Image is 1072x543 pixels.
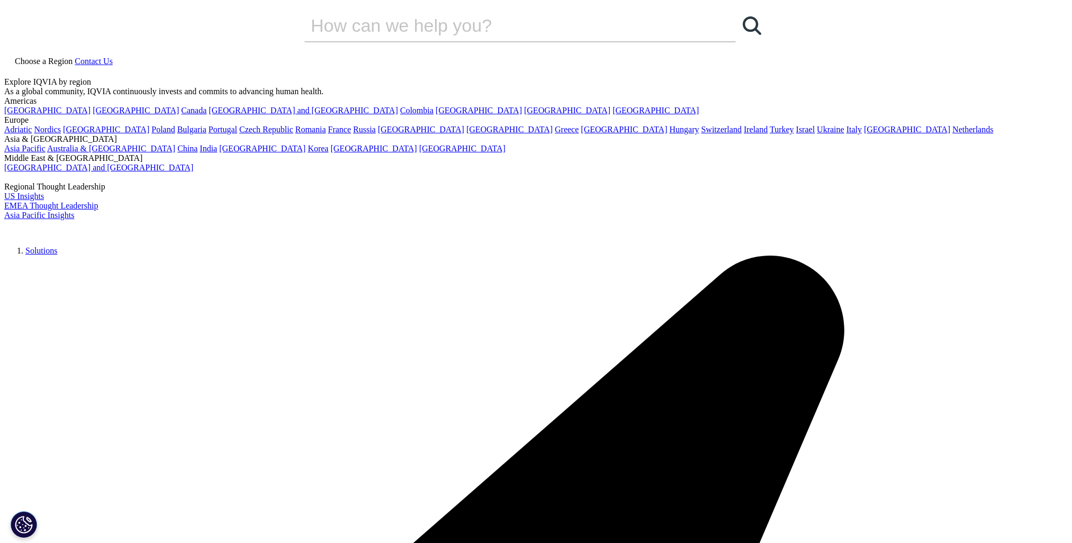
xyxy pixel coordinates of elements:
a: Czech Republic [239,125,293,134]
a: Ukraine [817,125,844,134]
a: [GEOGRAPHIC_DATA] [4,106,91,115]
div: Americas [4,96,1068,106]
a: [GEOGRAPHIC_DATA] [436,106,522,115]
a: [GEOGRAPHIC_DATA] [612,106,699,115]
a: Solutions [25,246,57,255]
input: Search [304,10,706,41]
a: [GEOGRAPHIC_DATA] [864,125,950,134]
a: Switzerland [701,125,741,134]
img: IQVIA Healthcare Information Technology and Pharma Clinical Research Company [4,220,89,236]
a: Australia & [GEOGRAPHIC_DATA] [47,144,175,153]
a: Adriatic [4,125,32,134]
a: Search [736,10,768,41]
div: Explore IQVIA by region [4,77,1068,87]
a: Korea [308,144,328,153]
div: Middle East & [GEOGRAPHIC_DATA] [4,153,1068,163]
div: Europe [4,115,1068,125]
a: Asia Pacific Insights [4,211,74,220]
a: [GEOGRAPHIC_DATA] [219,144,305,153]
a: China [177,144,197,153]
a: Poland [151,125,175,134]
a: India [200,144,217,153]
div: Regional Thought Leadership [4,182,1068,192]
a: [GEOGRAPHIC_DATA] [93,106,179,115]
a: Romania [295,125,326,134]
a: Colombia [400,106,434,115]
a: [GEOGRAPHIC_DATA] [466,125,553,134]
a: Russia [353,125,376,134]
a: Italy [846,125,862,134]
a: Nordics [34,125,61,134]
a: Greece [555,125,579,134]
button: Cookies Settings [11,511,37,538]
a: Israel [796,125,815,134]
a: Contact Us [75,57,113,66]
a: [GEOGRAPHIC_DATA] and [GEOGRAPHIC_DATA] [209,106,398,115]
a: EMEA Thought Leadership [4,201,98,210]
span: Choose a Region [15,57,73,66]
div: As a global community, IQVIA continuously invests and commits to advancing human health. [4,87,1068,96]
a: Hungary [669,125,699,134]
a: Bulgaria [177,125,206,134]
a: Turkey [770,125,794,134]
a: [GEOGRAPHIC_DATA] and [GEOGRAPHIC_DATA] [4,163,193,172]
a: US Insights [4,192,44,201]
a: France [328,125,352,134]
svg: Search [743,16,761,35]
a: Portugal [209,125,237,134]
a: [GEOGRAPHIC_DATA] [378,125,464,134]
a: Asia Pacific [4,144,46,153]
a: [GEOGRAPHIC_DATA] [330,144,417,153]
a: Netherlands [952,125,993,134]
div: Asia & [GEOGRAPHIC_DATA] [4,134,1068,144]
a: [GEOGRAPHIC_DATA] [524,106,610,115]
a: [GEOGRAPHIC_DATA] [581,125,667,134]
a: Canada [181,106,206,115]
a: [GEOGRAPHIC_DATA] [419,144,506,153]
a: Ireland [744,125,768,134]
a: [GEOGRAPHIC_DATA] [63,125,149,134]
